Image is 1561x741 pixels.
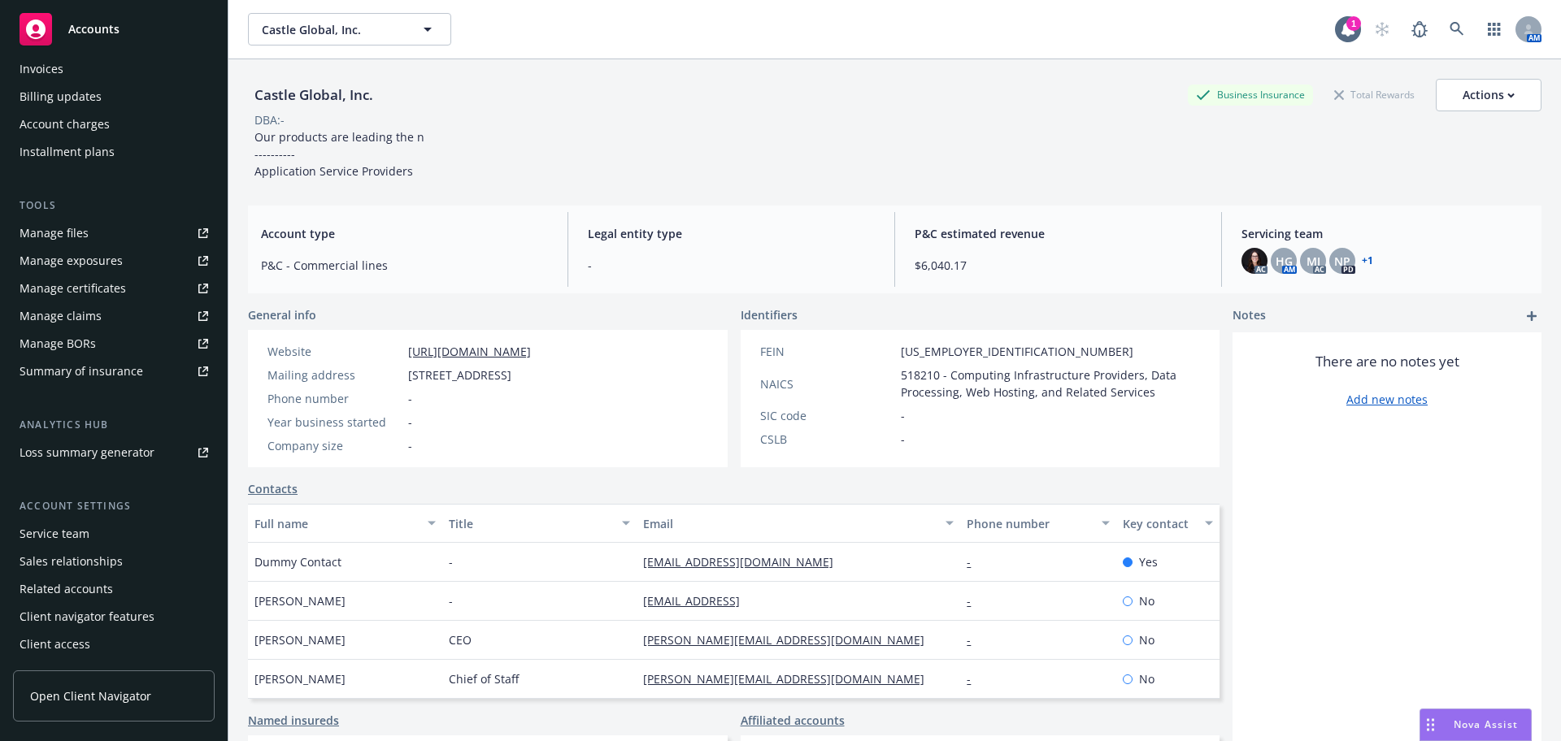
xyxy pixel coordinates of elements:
span: Castle Global, Inc. [262,21,402,38]
a: Search [1441,13,1473,45]
div: Mailing address [267,366,402,383]
span: - [588,257,875,274]
a: Named insureds [248,712,339,729]
div: Business Insurance [1188,84,1313,105]
span: - [901,431,905,448]
button: Email [637,504,960,543]
a: [EMAIL_ADDRESS] [643,593,753,609]
a: [EMAIL_ADDRESS][DOMAIN_NAME] [643,554,846,570]
span: [PERSON_NAME] [254,631,346,648]
div: Drag to move [1420,709,1441,740]
div: FEIN [760,343,894,360]
div: SIC code [760,407,894,424]
span: - [449,553,453,570]
span: No [1139,592,1154,609]
span: - [449,592,453,609]
a: [PERSON_NAME][EMAIL_ADDRESS][DOMAIN_NAME] [643,671,937,687]
a: Report a Bug [1403,13,1436,45]
span: HG [1276,253,1293,270]
div: Castle Global, Inc. [248,84,380,106]
div: Key contact [1123,515,1195,532]
div: Title [449,515,612,532]
a: Manage certificates [13,275,215,301]
div: Summary of insurance [20,358,143,384]
div: Full name [254,515,418,532]
div: Email [643,515,936,532]
div: Tools [13,197,215,214]
span: Yes [1139,553,1158,570]
a: Contacts [248,480,298,497]
span: There are no notes yet [1315,352,1459,371]
span: [PERSON_NAME] [254,592,346,609]
a: Client navigator features [13,604,215,630]
span: - [408,414,412,431]
div: 1 [1346,16,1361,31]
div: Related accounts [20,576,113,602]
span: [STREET_ADDRESS] [408,366,511,383]
div: Installment plans [20,139,115,165]
span: [PERSON_NAME] [254,670,346,687]
button: Actions [1436,79,1541,111]
a: Account charges [13,111,215,137]
span: - [408,390,412,407]
a: Switch app [1478,13,1511,45]
a: Affiliated accounts [741,712,845,729]
button: Full name [248,504,442,543]
span: $6,040.17 [915,257,1202,274]
div: Sales relationships [20,548,123,574]
a: Service team [13,521,215,547]
span: Accounts [68,23,120,36]
div: Company size [267,437,402,454]
div: Year business started [267,414,402,431]
div: Account settings [13,498,215,514]
span: Servicing team [1241,225,1528,242]
div: Service team [20,521,89,547]
a: Loss summary generator [13,440,215,466]
div: Manage BORs [20,331,96,357]
a: Summary of insurance [13,358,215,384]
span: Legal entity type [588,225,875,242]
a: Accounts [13,6,215,52]
span: P&C estimated revenue [915,225,1202,242]
img: photo [1241,248,1267,274]
a: Manage files [13,220,215,246]
div: DBA: - [254,111,285,128]
div: Client navigator features [20,604,154,630]
a: Installment plans [13,139,215,165]
div: NAICS [760,375,894,392]
a: - [967,593,984,609]
div: Website [267,343,402,360]
a: - [967,632,984,648]
div: Analytics hub [13,417,215,433]
span: 518210 - Computing Infrastructure Providers, Data Processing, Web Hosting, and Related Services [901,366,1201,401]
span: CEO [449,631,472,648]
button: Title [442,504,637,543]
div: CSLB [760,431,894,448]
div: Manage certificates [20,275,126,301]
span: Chief of Staff [449,670,519,687]
a: [PERSON_NAME][EMAIL_ADDRESS][DOMAIN_NAME] [643,632,937,648]
span: Notes [1233,306,1266,326]
span: Nova Assist [1454,717,1518,731]
div: Actions [1463,80,1515,110]
span: P&C - Commercial lines [261,257,548,274]
div: Total Rewards [1326,84,1423,105]
div: Phone number [967,515,1091,532]
a: +1 [1362,256,1373,266]
a: Client access [13,631,215,657]
span: MJ [1307,253,1320,270]
a: Manage BORs [13,331,215,357]
a: Manage exposures [13,248,215,274]
span: [US_EMPLOYER_IDENTIFICATION_NUMBER] [901,343,1133,360]
div: Invoices [20,56,63,82]
a: add [1522,306,1541,326]
a: [URL][DOMAIN_NAME] [408,344,531,359]
div: Manage files [20,220,89,246]
a: Sales relationships [13,548,215,574]
a: Invoices [13,56,215,82]
span: Account type [261,225,548,242]
span: NP [1334,253,1350,270]
span: - [901,407,905,424]
button: Key contact [1116,504,1220,543]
